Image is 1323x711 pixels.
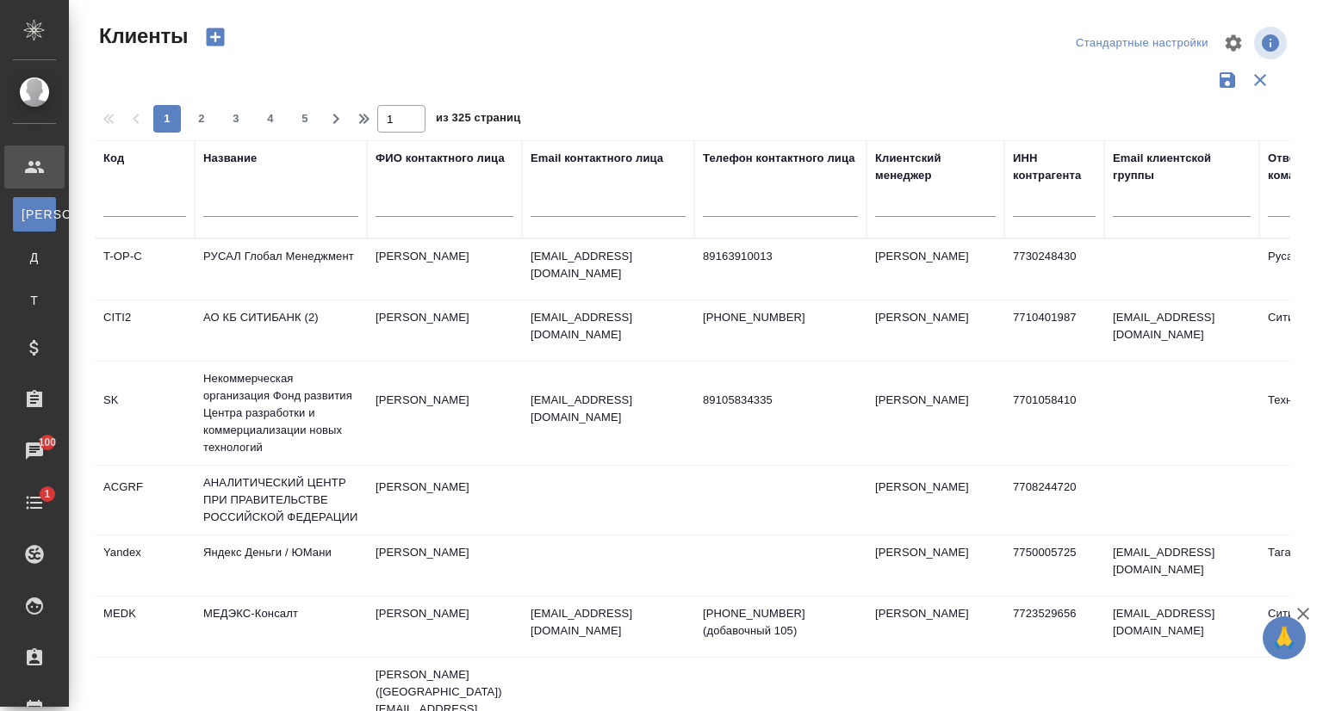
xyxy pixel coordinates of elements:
p: [EMAIL_ADDRESS][DOMAIN_NAME] [531,248,686,282]
a: Т [13,283,56,318]
div: Email клиентской группы [1113,150,1251,184]
td: 7750005725 [1004,535,1104,596]
td: [PERSON_NAME] [866,239,1004,300]
button: Создать [195,22,236,52]
span: [PERSON_NAME] [22,206,47,223]
td: МЕДЭКС-Консалт [195,597,367,657]
div: Код [103,150,124,167]
p: 89163910013 [703,248,858,265]
div: split button [1071,30,1213,57]
td: CITI2 [95,300,195,361]
span: 2 [188,110,215,127]
a: [PERSON_NAME] [13,197,56,232]
span: 🙏 [1270,620,1299,656]
button: 2 [188,105,215,133]
a: 100 [4,430,65,473]
td: [PERSON_NAME] [866,383,1004,443]
div: Email контактного лица [531,150,663,167]
td: 7701058410 [1004,383,1104,443]
td: АНАЛИТИЧЕСКИЙ ЦЕНТР ПРИ ПРАВИТЕЛЬСТВЕ РОССИЙСКОЙ ФЕДЕРАЦИИ [195,466,367,535]
td: 7723529656 [1004,597,1104,657]
td: АО КБ СИТИБАНК (2) [195,300,367,361]
a: 1 [4,481,65,524]
span: Посмотреть информацию [1254,27,1290,59]
td: [PERSON_NAME] [866,535,1004,596]
a: Д [13,240,56,275]
td: [PERSON_NAME] [367,300,522,361]
span: 100 [28,434,67,451]
td: 7710401987 [1004,300,1104,361]
td: Яндекс Деньги / ЮМани [195,535,367,596]
td: [EMAIL_ADDRESS][DOMAIN_NAME] [1104,597,1259,657]
td: [PERSON_NAME] [367,239,522,300]
span: 5 [291,110,319,127]
button: 3 [222,105,250,133]
td: [PERSON_NAME] [866,470,1004,530]
span: 3 [222,110,250,127]
td: [PERSON_NAME] [866,300,1004,361]
span: Клиенты [95,22,188,50]
div: ИНН контрагента [1013,150,1096,184]
td: SK [95,383,195,443]
button: 🙏 [1263,616,1306,659]
td: [PERSON_NAME] [367,597,522,657]
button: 4 [257,105,284,133]
span: 1 [34,485,60,503]
span: Т [22,292,47,309]
td: [PERSON_NAME] [367,470,522,530]
td: [EMAIL_ADDRESS][DOMAIN_NAME] [1104,535,1259,596]
p: [PHONE_NUMBER] [703,309,858,326]
p: [EMAIL_ADDRESS][DOMAIN_NAME] [531,605,686,640]
span: из 325 страниц [436,108,520,133]
td: РУСАЛ Глобал Менеджмент [195,239,367,300]
p: [EMAIL_ADDRESS][DOMAIN_NAME] [531,392,686,426]
span: Д [22,249,47,266]
p: [EMAIL_ADDRESS][DOMAIN_NAME] [531,309,686,343]
td: 7730248430 [1004,239,1104,300]
span: Настроить таблицу [1213,22,1254,64]
td: T-OP-C [95,239,195,300]
td: [EMAIL_ADDRESS][DOMAIN_NAME] [1104,300,1259,361]
td: MEDK [95,597,195,657]
td: [PERSON_NAME] [367,535,522,596]
div: Клиентский менеджер [875,150,996,184]
div: Телефон контактного лица [703,150,855,167]
button: Сбросить фильтры [1244,64,1276,96]
td: 7708244720 [1004,470,1104,530]
td: Некоммерческая организация Фонд развития Центра разработки и коммерциализации новых технологий [195,362,367,465]
span: 4 [257,110,284,127]
td: [PERSON_NAME] [866,597,1004,657]
button: Сохранить фильтры [1211,64,1244,96]
td: ACGRF [95,470,195,530]
td: [PERSON_NAME] [367,383,522,443]
td: Yandex [95,535,195,596]
div: ФИО контактного лица [376,150,505,167]
div: Название [203,150,257,167]
p: [PHONE_NUMBER] (добавочный 105) [703,605,858,640]
p: 89105834335 [703,392,858,409]
button: 5 [291,105,319,133]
